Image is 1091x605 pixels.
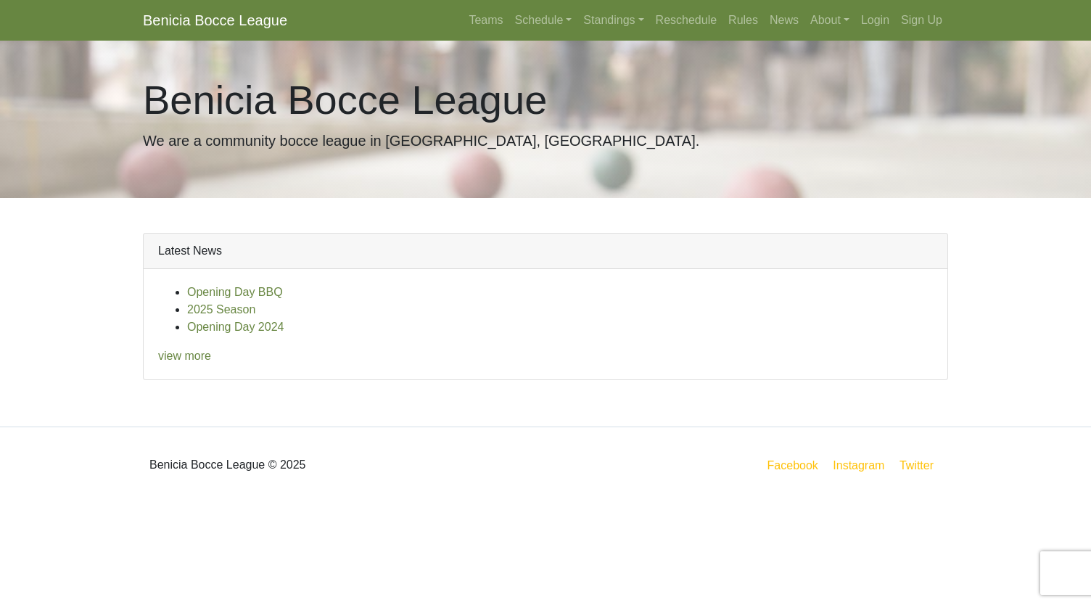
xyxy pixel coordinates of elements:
a: Standings [577,6,649,35]
a: view more [158,350,211,362]
a: Sign Up [895,6,948,35]
a: News [764,6,804,35]
div: Benicia Bocce League © 2025 [132,439,545,491]
a: Schedule [509,6,578,35]
a: Rules [722,6,764,35]
h1: Benicia Bocce League [143,75,948,124]
p: We are a community bocce league in [GEOGRAPHIC_DATA], [GEOGRAPHIC_DATA]. [143,130,948,152]
a: Login [855,6,895,35]
a: Reschedule [650,6,723,35]
a: Instagram [830,456,887,474]
a: Opening Day 2024 [187,321,284,333]
a: 2025 Season [187,303,255,316]
a: Benicia Bocce League [143,6,287,35]
a: Teams [463,6,509,35]
a: Facebook [765,456,821,474]
a: Twitter [897,456,945,474]
div: Latest News [144,234,947,269]
a: Opening Day BBQ [187,286,283,298]
a: About [804,6,855,35]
